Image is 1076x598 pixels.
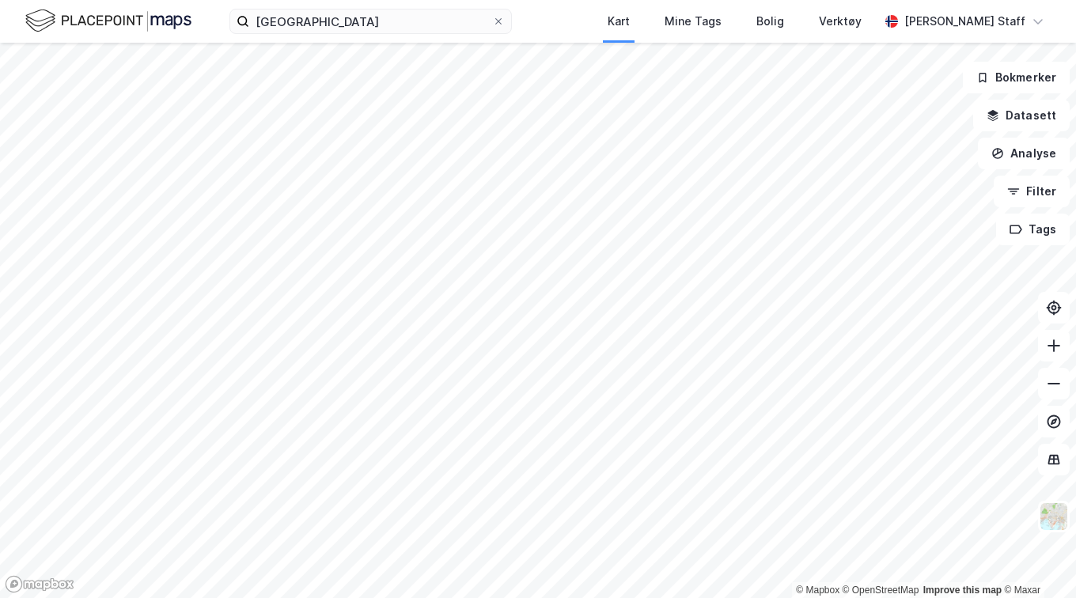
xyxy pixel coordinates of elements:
a: Mapbox [796,585,839,596]
button: Bokmerker [963,62,1070,93]
a: Improve this map [923,585,1002,596]
button: Filter [994,176,1070,207]
div: [PERSON_NAME] Staff [904,12,1025,31]
iframe: Chat Widget [997,522,1076,598]
input: Søk på adresse, matrikkel, gårdeiere, leietakere eller personer [249,9,492,33]
a: OpenStreetMap [843,585,919,596]
a: Mapbox homepage [5,575,74,593]
img: Z [1039,501,1069,532]
div: Bolig [756,12,784,31]
div: Kart [608,12,630,31]
div: Mine Tags [665,12,722,31]
button: Analyse [978,138,1070,169]
div: Verktøy [819,12,862,31]
button: Datasett [973,100,1070,131]
button: Tags [996,214,1070,245]
img: logo.f888ab2527a4732fd821a326f86c7f29.svg [25,7,191,35]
